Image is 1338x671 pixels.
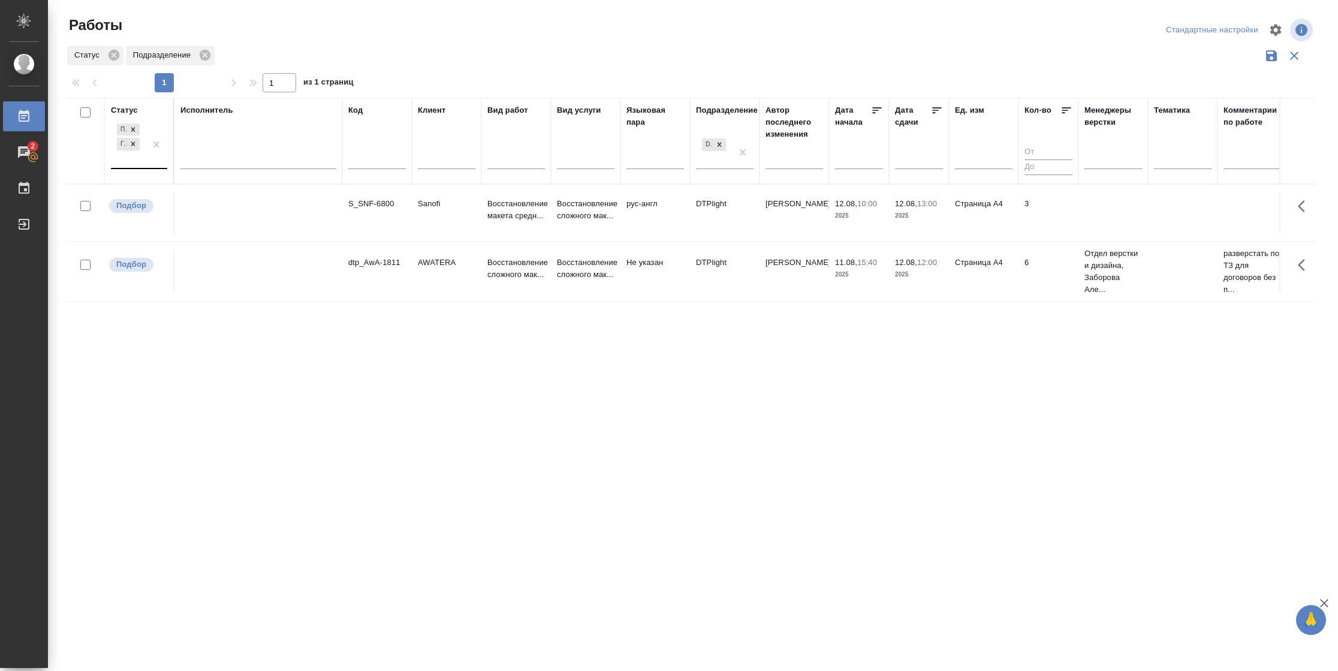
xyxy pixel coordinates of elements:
[557,198,614,222] p: Восстановление сложного мак...
[1283,44,1306,67] button: Сбросить фильтры
[917,258,937,267] p: 12:00
[620,251,690,293] td: Не указан
[620,192,690,234] td: рус-англ
[626,104,684,128] div: Языковая пара
[126,46,215,65] div: Подразделение
[760,192,829,234] td: [PERSON_NAME]
[116,258,146,270] p: Подбор
[835,104,871,128] div: Дата начала
[835,258,857,267] p: 11.08,
[1024,104,1051,116] div: Кол-во
[1290,19,1315,41] span: Посмотреть информацию
[760,251,829,293] td: [PERSON_NAME]
[1084,248,1142,296] p: Отдел верстки и дизайна, Заборова Але...
[835,199,857,208] p: 12.08,
[418,257,475,269] p: AWATERA
[487,104,528,116] div: Вид работ
[895,258,917,267] p: 12.08,
[557,257,614,281] p: Восстановление сложного мак...
[835,269,883,281] p: 2025
[180,104,233,116] div: Исполнитель
[1291,251,1319,279] button: Здесь прячутся важные кнопки
[690,192,760,234] td: DTPlight
[895,269,943,281] p: 2025
[1301,607,1321,633] span: 🙏
[74,49,104,61] p: Статус
[117,124,126,136] div: Подбор
[133,49,195,61] p: Подразделение
[1084,104,1142,128] div: Менеджеры верстки
[67,46,123,65] div: Статус
[557,104,601,116] div: Вид услуги
[348,198,406,210] div: S_SNF-6800
[418,198,475,210] p: Sanofi
[1224,104,1281,128] div: Комментарии по работе
[1163,21,1261,40] div: split button
[3,137,45,167] a: 2
[1018,251,1078,293] td: 6
[701,137,727,152] div: DTPlight
[116,200,146,212] p: Подбор
[111,104,138,116] div: Статус
[702,139,713,151] div: DTPlight
[949,192,1018,234] td: Страница А4
[895,199,917,208] p: 12.08,
[1291,192,1319,221] button: Здесь прячутся важные кнопки
[1024,160,1072,174] input: До
[1154,104,1190,116] div: Тематика
[857,199,877,208] p: 10:00
[418,104,445,116] div: Клиент
[348,104,363,116] div: Код
[1024,145,1072,160] input: От
[917,199,937,208] p: 13:00
[949,251,1018,293] td: Страница А4
[955,104,984,116] div: Ед. изм
[303,75,354,92] span: из 1 страниц
[1261,16,1290,44] span: Настроить таблицу
[835,210,883,222] p: 2025
[1018,192,1078,234] td: 3
[23,140,42,152] span: 2
[66,16,122,35] span: Работы
[895,104,931,128] div: Дата сдачи
[1260,44,1283,67] button: Сохранить фильтры
[1224,248,1281,296] p: разверстать по ТЗ для договоров без п...
[690,251,760,293] td: DTPlight
[108,198,167,214] div: Можно подбирать исполнителей
[348,257,406,269] div: dtp_AwA-1811
[1296,605,1326,635] button: 🙏
[487,257,545,281] p: Восстановление сложного мак...
[696,104,758,116] div: Подразделение
[108,257,167,273] div: Можно подбирать исполнителей
[117,138,126,151] div: Готов к работе
[857,258,877,267] p: 15:40
[487,198,545,222] p: Восстановление макета средн...
[766,104,823,140] div: Автор последнего изменения
[895,210,943,222] p: 2025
